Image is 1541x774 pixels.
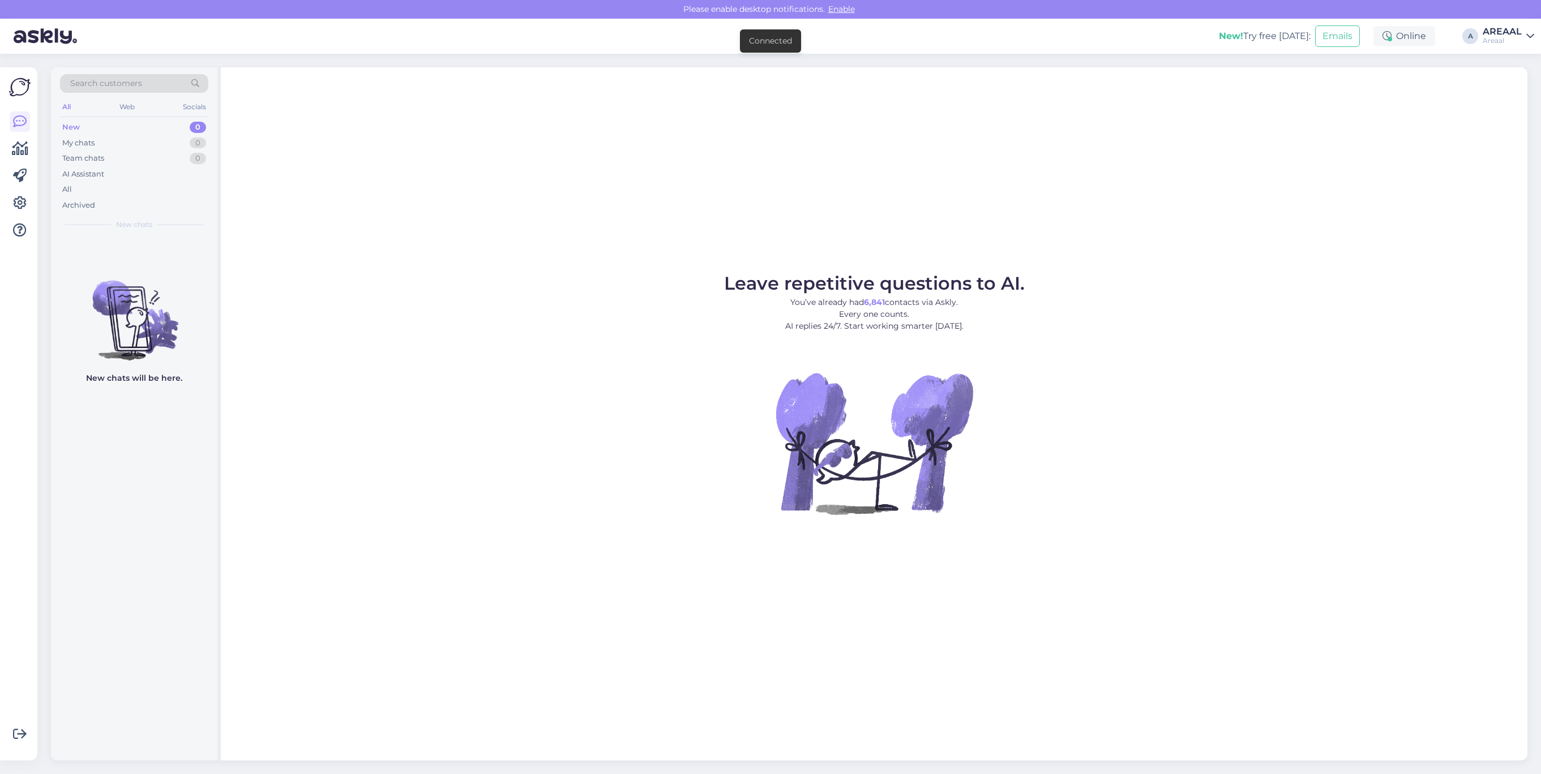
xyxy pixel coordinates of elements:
[1219,29,1311,43] div: Try free [DATE]:
[1315,25,1360,47] button: Emails
[60,100,73,114] div: All
[864,297,885,307] b: 6,841
[62,137,95,149] div: My chats
[70,78,142,89] span: Search customers
[117,100,137,114] div: Web
[772,341,976,545] img: No Chat active
[1219,31,1243,41] b: New!
[190,137,206,149] div: 0
[51,260,217,362] img: No chats
[724,272,1025,294] span: Leave repetitive questions to AI.
[9,76,31,98] img: Askly Logo
[1373,26,1435,46] div: Online
[749,35,792,47] div: Connected
[86,372,182,384] p: New chats will be here.
[825,4,858,14] span: Enable
[190,122,206,133] div: 0
[1462,28,1478,44] div: A
[1483,27,1534,45] a: AREAALAreaal
[62,122,80,133] div: New
[62,200,95,211] div: Archived
[116,220,152,230] span: New chats
[1483,36,1522,45] div: Areaal
[62,153,104,164] div: Team chats
[181,100,208,114] div: Socials
[62,169,104,180] div: AI Assistant
[190,153,206,164] div: 0
[724,296,1025,332] p: You’ve already had contacts via Askly. Every one counts. AI replies 24/7. Start working smarter [...
[1483,27,1522,36] div: AREAAL
[62,184,72,195] div: All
